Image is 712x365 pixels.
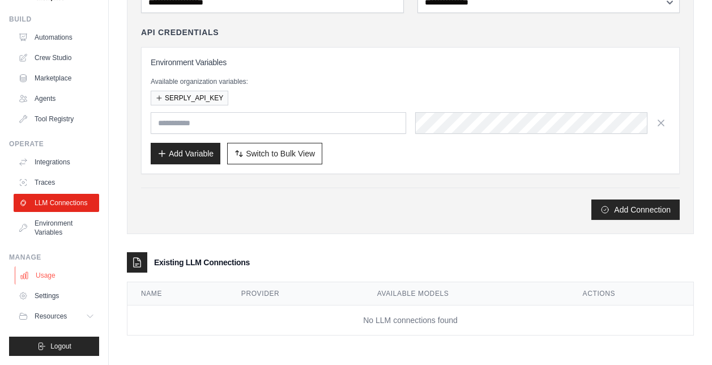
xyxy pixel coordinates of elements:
[14,307,99,325] button: Resources
[9,139,99,148] div: Operate
[9,253,99,262] div: Manage
[228,282,364,305] th: Provider
[569,282,693,305] th: Actions
[151,57,670,68] h3: Environment Variables
[151,77,670,86] p: Available organization variables:
[591,200,680,220] button: Add Connection
[246,148,315,159] span: Switch to Bulk View
[14,28,99,46] a: Automations
[15,266,100,285] a: Usage
[14,49,99,67] a: Crew Studio
[50,342,71,351] span: Logout
[9,15,99,24] div: Build
[14,194,99,212] a: LLM Connections
[14,173,99,192] a: Traces
[9,337,99,356] button: Logout
[14,110,99,128] a: Tool Registry
[14,69,99,87] a: Marketplace
[151,91,228,105] button: SERPLY_API_KEY
[141,27,219,38] h4: API Credentials
[14,153,99,171] a: Integrations
[14,287,99,305] a: Settings
[35,312,67,321] span: Resources
[151,143,220,164] button: Add Variable
[364,282,569,305] th: Available Models
[127,305,693,336] td: No LLM connections found
[14,90,99,108] a: Agents
[227,143,322,164] button: Switch to Bulk View
[154,257,250,268] h3: Existing LLM Connections
[14,214,99,241] a: Environment Variables
[127,282,228,305] th: Name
